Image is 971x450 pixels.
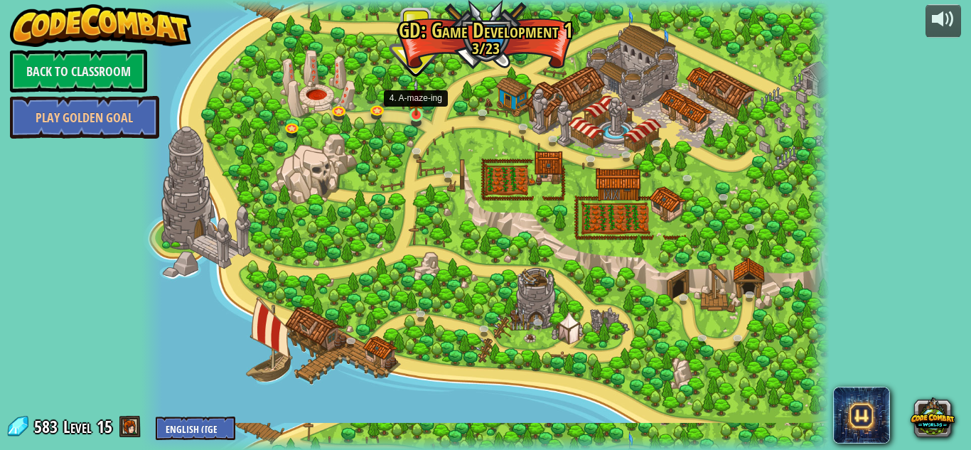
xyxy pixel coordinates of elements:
[408,79,424,116] img: level-banner-unstarted.png
[63,415,92,439] span: Level
[34,415,62,438] span: 583
[10,96,159,139] a: Play Golden Goal
[10,4,192,47] img: CodeCombat - Learn how to code by playing a game
[97,415,112,438] span: 15
[10,50,147,92] a: Back to Classroom
[926,4,961,38] button: Adjust volume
